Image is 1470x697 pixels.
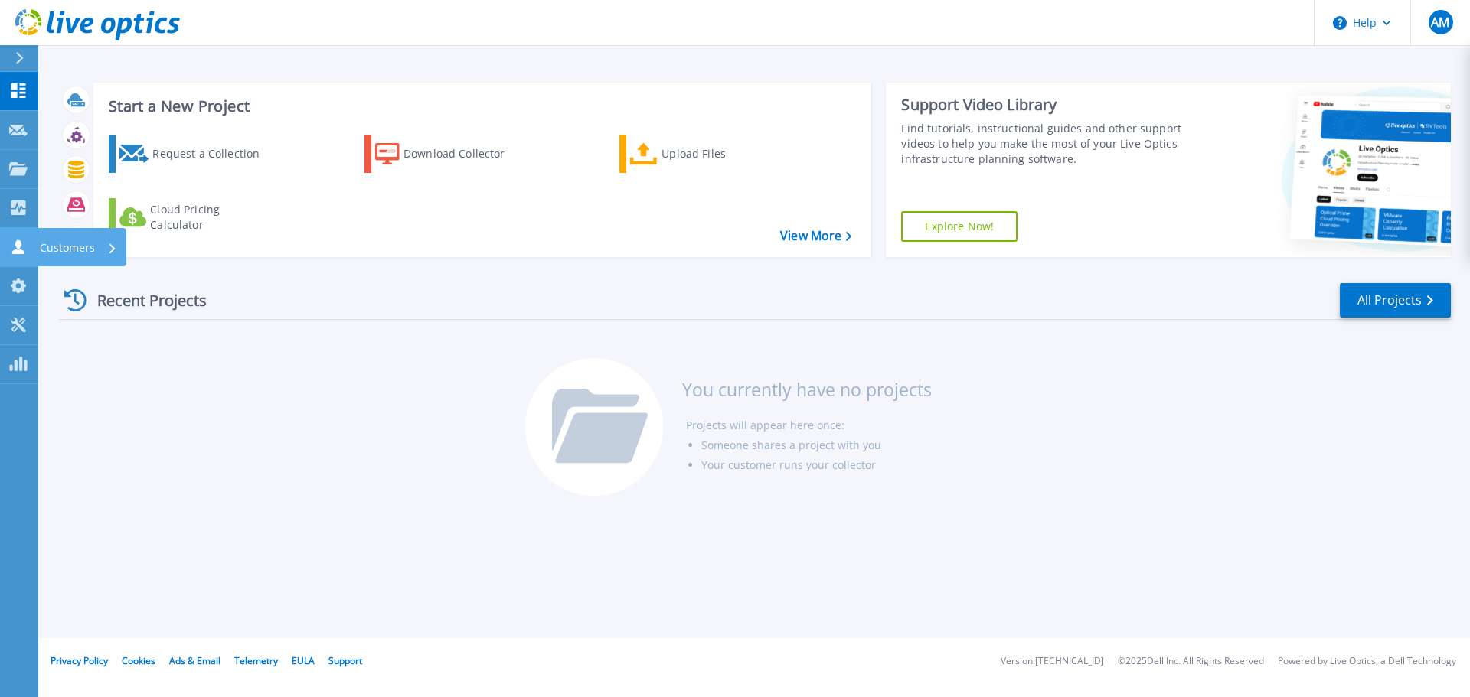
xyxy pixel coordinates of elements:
[661,138,784,169] div: Upload Files
[51,654,108,667] a: Privacy Policy
[40,228,95,268] p: Customers
[1278,656,1456,666] li: Powered by Live Optics, a Dell Technology
[701,435,932,455] li: Someone shares a project with you
[701,455,932,475] li: Your customer runs your collector
[682,381,932,398] h3: You currently have no projects
[169,654,220,667] a: Ads & Email
[59,282,227,319] div: Recent Projects
[901,211,1018,242] a: Explore Now!
[109,98,851,115] h3: Start a New Project
[234,654,278,667] a: Telemetry
[1001,656,1104,666] li: Version: [TECHNICAL_ID]
[686,415,932,435] li: Projects will appear here once:
[780,229,851,243] a: View More
[328,654,362,667] a: Support
[901,121,1189,167] div: Find tutorials, instructional guides and other support videos to help you make the most of your L...
[901,95,1189,115] div: Support Video Library
[403,138,526,169] div: Download Collector
[109,198,279,236] a: Cloud Pricing Calculator
[109,135,279,173] a: Request a Collection
[1340,283,1451,318] a: All Projects
[122,654,155,667] a: Cookies
[619,135,790,173] a: Upload Files
[292,654,315,667] a: EULA
[150,202,273,233] div: Cloud Pricing Calculator
[364,135,535,173] a: Download Collector
[152,138,275,169] div: Request a Collection
[1118,656,1264,666] li: © 2025 Dell Inc. All Rights Reserved
[1431,16,1449,28] span: AM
